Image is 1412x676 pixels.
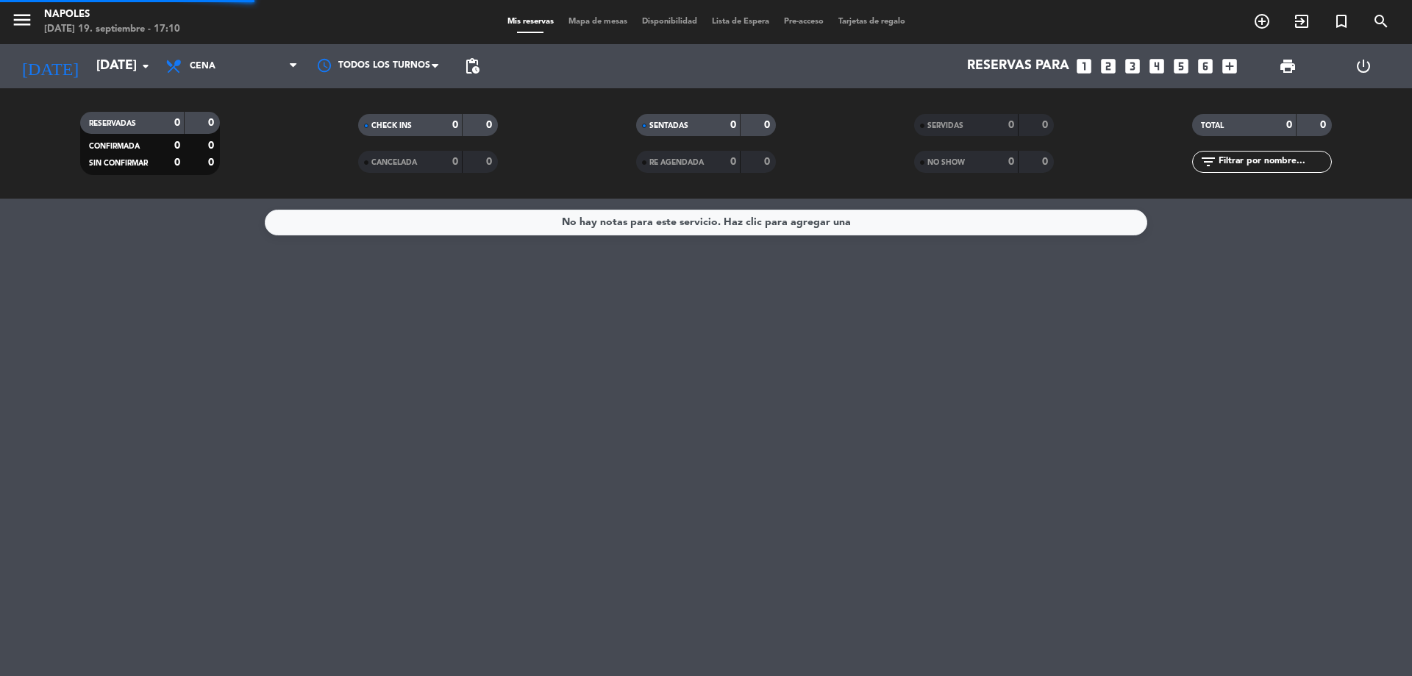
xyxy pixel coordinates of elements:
i: looks_6 [1196,57,1215,76]
i: looks_3 [1123,57,1142,76]
span: Lista de Espera [705,18,777,26]
strong: 0 [486,157,495,167]
strong: 0 [1320,120,1329,130]
strong: 0 [764,157,773,167]
strong: 0 [1286,120,1292,130]
i: add_circle_outline [1253,13,1271,30]
span: CHECK INS [371,122,412,129]
i: power_settings_new [1355,57,1372,75]
span: SENTADAS [649,122,688,129]
strong: 0 [208,140,217,151]
i: looks_4 [1147,57,1166,76]
i: menu [11,9,33,31]
i: arrow_drop_down [137,57,154,75]
div: Napoles [44,7,180,22]
i: search [1372,13,1390,30]
strong: 0 [208,118,217,128]
strong: 0 [174,140,180,151]
strong: 0 [730,157,736,167]
span: Tarjetas de regalo [831,18,913,26]
span: CANCELADA [371,159,417,166]
i: [DATE] [11,50,89,82]
div: No hay notas para este servicio. Haz clic para agregar una [562,214,851,231]
strong: 0 [1008,157,1014,167]
strong: 0 [1008,120,1014,130]
button: menu [11,9,33,36]
strong: 0 [208,157,217,168]
strong: 0 [1042,120,1051,130]
strong: 0 [174,118,180,128]
span: TOTAL [1201,122,1224,129]
span: Mapa de mesas [561,18,635,26]
span: SERVIDAS [927,122,963,129]
span: Reservas para [967,59,1069,74]
span: NO SHOW [927,159,965,166]
span: print [1279,57,1297,75]
span: SIN CONFIRMAR [89,160,148,167]
span: Mis reservas [500,18,561,26]
span: Disponibilidad [635,18,705,26]
i: exit_to_app [1293,13,1311,30]
span: Pre-acceso [777,18,831,26]
strong: 0 [452,120,458,130]
span: pending_actions [463,57,481,75]
i: looks_two [1099,57,1118,76]
div: [DATE] 19. septiembre - 17:10 [44,22,180,37]
strong: 0 [730,120,736,130]
span: RESERVADAS [89,120,136,127]
span: RE AGENDADA [649,159,704,166]
span: Cena [190,61,215,71]
strong: 0 [452,157,458,167]
div: LOG OUT [1325,44,1401,88]
strong: 0 [174,157,180,168]
input: Filtrar por nombre... [1217,154,1331,170]
i: filter_list [1199,153,1217,171]
i: looks_5 [1172,57,1191,76]
i: turned_in_not [1333,13,1350,30]
i: looks_one [1074,57,1094,76]
strong: 0 [1042,157,1051,167]
span: CONFIRMADA [89,143,140,150]
i: add_box [1220,57,1239,76]
strong: 0 [486,120,495,130]
strong: 0 [764,120,773,130]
